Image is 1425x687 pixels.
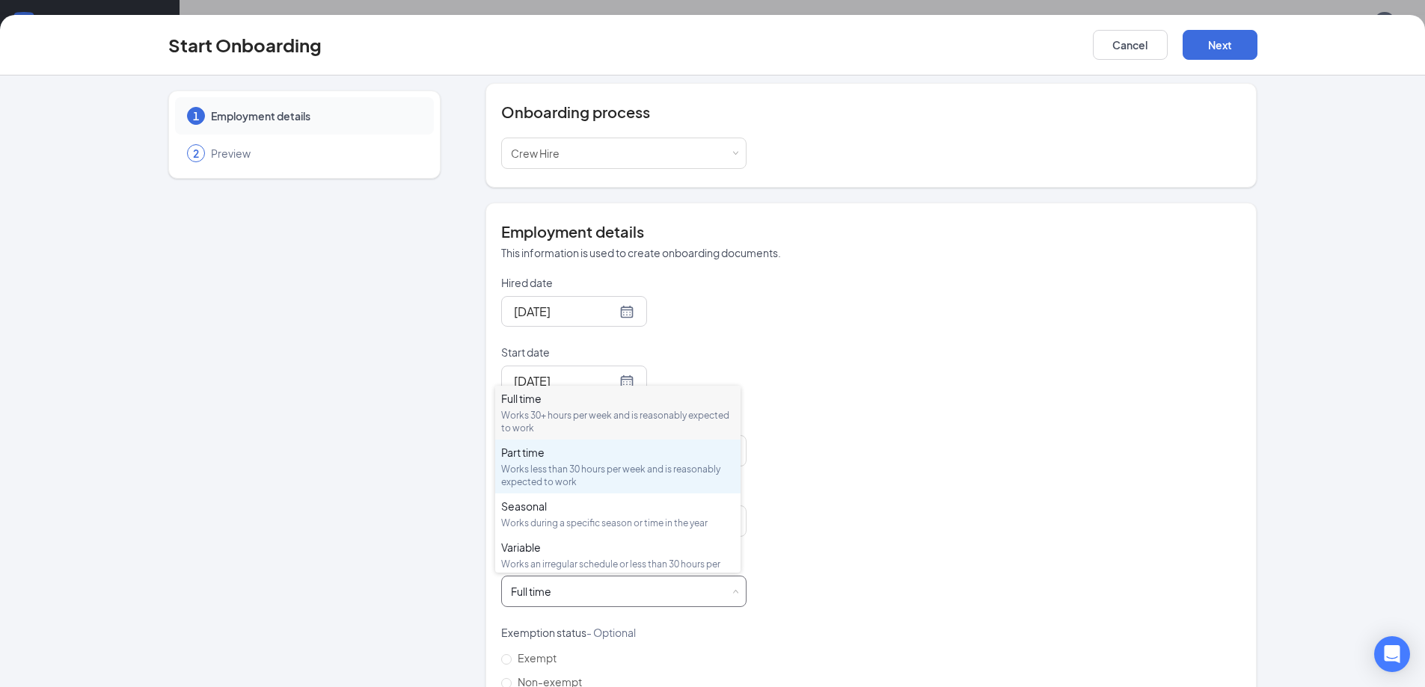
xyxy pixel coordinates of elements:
input: Oct 15, 2025 [514,302,616,321]
div: [object Object] [511,584,562,599]
span: Employment details [211,108,419,123]
div: Works less than 30 hours per week and is reasonably expected to work [501,463,735,488]
div: Full time [511,584,551,599]
div: Works 30+ hours per week and is reasonably expected to work [501,409,735,434]
p: Start date [501,345,747,360]
span: 2 [193,146,199,161]
span: Crew Hire [511,147,560,160]
input: Oct 16, 2025 [514,372,616,390]
div: Works during a specific season or time in the year [501,517,735,529]
div: Variable [501,540,735,555]
button: Next [1183,30,1257,60]
p: This information is used to create onboarding documents. [501,245,1241,260]
p: Hired date [501,275,747,290]
span: 1 [193,108,199,123]
div: [object Object] [511,138,570,168]
div: Part time [501,445,735,460]
p: Exemption status [501,625,747,640]
h4: Onboarding process [501,102,1241,123]
div: Full time [501,391,735,406]
button: Cancel [1093,30,1168,60]
h4: Employment details [501,221,1241,242]
span: Exempt [512,651,563,665]
div: Open Intercom Messenger [1374,636,1410,672]
div: Works an irregular schedule or less than 30 hours per week [501,558,735,583]
span: - Optional [586,626,636,639]
h3: Start Onboarding [168,32,322,58]
span: Preview [211,146,419,161]
div: Seasonal [501,499,735,514]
